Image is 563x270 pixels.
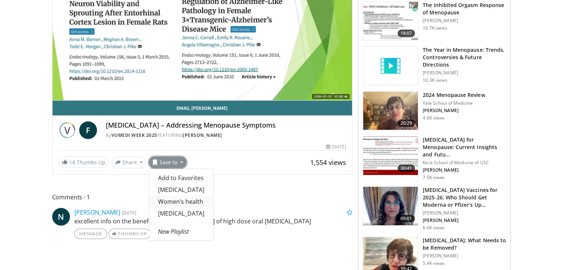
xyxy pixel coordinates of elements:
span: 09:01 [398,215,415,222]
small: [DATE] [122,209,136,216]
p: [PERSON_NAME] [423,210,506,216]
p: 16.7K views [423,25,447,31]
span: 1,554 views [310,158,346,167]
p: [PERSON_NAME] [423,217,506,223]
a: New Playlist [149,226,213,237]
h3: [MEDICAL_DATA] Vaccines for 2025-26: Who Should Get Moderna or Pfizer’s Up… [423,186,506,209]
img: 47271b8a-94f4-49c8-b914-2a3d3af03a9e.150x105_q85_crop-smart_upscale.jpg [363,136,418,175]
h3: [MEDICAL_DATA] for Menopause: Current Insights and Futu… [423,136,506,158]
h3: 2024 Menopause Review [423,91,485,99]
p: 5.4K views [423,260,445,266]
img: video_placeholder_short.svg [363,47,418,85]
p: [PERSON_NAME] [423,167,506,173]
a: 30:41 [MEDICAL_DATA] for Menopause: Current Insights and Futu… Keck School of Medicine of USC [PE... [363,136,506,180]
img: 283c0f17-5e2d-42ba-a87c-168d447cdba4.150x105_q85_crop-smart_upscale.jpg [363,2,418,40]
a: The Year in Menopause: Trends, Controversies & Future Directions [PERSON_NAME] 10.3K views [363,46,506,85]
span: 18:07 [398,30,415,37]
a: Add to Favorites [149,172,213,184]
p: excellent info on the benefits and [PERSON_NAME] of high dose oral [MEDICAL_DATA] [74,217,353,226]
div: By FEATURING [106,132,346,139]
a: 18:07 The Inhibited Orgasm Response of Menopause [PERSON_NAME] 16.7K views [363,1,506,41]
img: 4e370bb1-17f0-4657-a42f-9b995da70d2f.png.150x105_q85_crop-smart_upscale.png [363,187,418,225]
span: 20:29 [398,119,415,127]
p: Keck School of Medicine of USC [423,160,506,166]
p: 10.3K views [423,77,447,83]
img: 692f135d-47bd-4f7e-b54d-786d036e68d3.150x105_q85_crop-smart_upscale.jpg [363,92,418,130]
a: [MEDICAL_DATA] [149,207,213,219]
a: [MEDICAL_DATA] [149,184,213,196]
span: 30:41 [398,165,415,172]
a: 20:29 2024 Menopause Review Yale School of Medicine [PERSON_NAME] 4.6K views [363,91,506,131]
span: Add to Favorites [158,174,204,182]
a: N [52,208,70,226]
p: [PERSON_NAME] [423,18,506,24]
a: Vumedi Week 2025 [111,132,157,138]
h3: The Inhibited Orgasm Response of Menopause [423,1,506,16]
a: 09:01 [MEDICAL_DATA] Vaccines for 2025-26: Who Should Get Moderna or Pfizer’s Up… [PERSON_NAME] [... [363,186,506,231]
em: New Playlist [158,227,189,236]
a: F [79,121,97,139]
a: Women’s health [149,196,213,207]
div: [DATE] [326,144,346,150]
span: Comments 1 [52,192,353,202]
p: 4.6K views [423,115,445,121]
a: Message [74,229,107,239]
a: [PERSON_NAME] [74,208,120,216]
h3: The Year in Menopause: Trends, Controversies & Future Directions [423,46,506,68]
button: Save to [149,156,187,168]
span: 14 [69,159,75,166]
a: [PERSON_NAME] [183,132,222,138]
button: Share [112,156,146,168]
p: Yale School of Medicine [423,100,485,106]
h4: [MEDICAL_DATA] – Addressing Menopause Symptoms [106,121,346,129]
a: Email [PERSON_NAME] [53,101,352,115]
p: 7.5K views [423,175,445,180]
p: [PERSON_NAME] [423,70,506,76]
p: [PERSON_NAME] [423,108,485,114]
a: 14 Thumbs Up [58,156,109,168]
p: 6.0K views [423,225,445,231]
img: Vumedi Week 2025 [58,121,76,139]
a: Thumbs Up [108,229,150,239]
h3: [MEDICAL_DATA]: What Needs to be Removed? [423,237,506,252]
p: [PERSON_NAME] [423,253,506,259]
